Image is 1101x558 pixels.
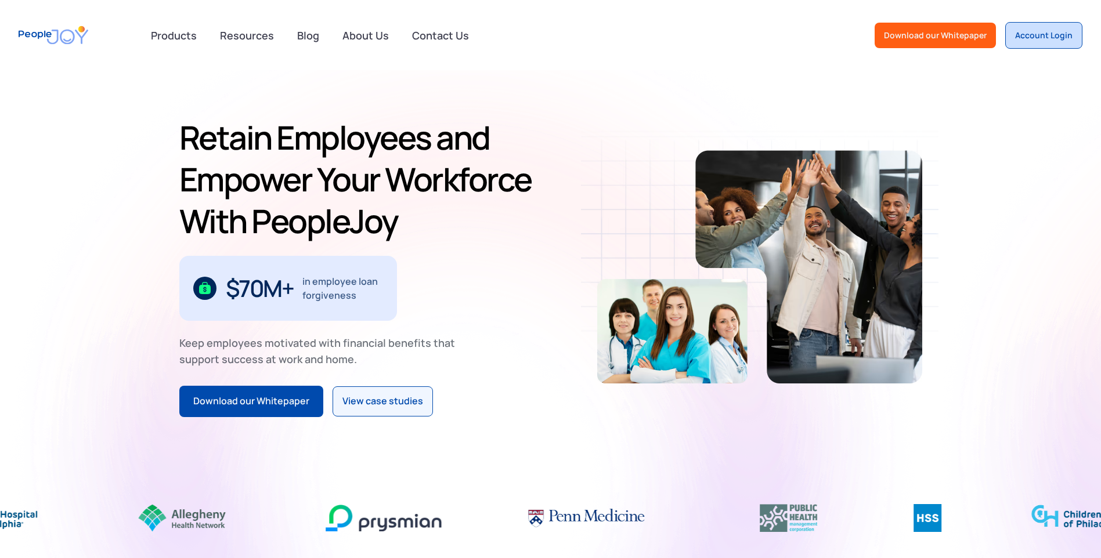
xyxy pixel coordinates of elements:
[335,23,396,48] a: About Us
[144,24,204,47] div: Products
[193,394,309,409] div: Download our Whitepaper
[213,23,281,48] a: Resources
[695,150,922,383] img: Retain-Employees-PeopleJoy
[179,386,323,417] a: Download our Whitepaper
[597,279,748,383] img: Retain-Employees-PeopleJoy
[333,386,433,416] a: View case studies
[884,30,987,41] div: Download our Whitepaper
[179,117,546,242] h1: Retain Employees and Empower Your Workforce With PeopleJoy
[875,23,996,48] a: Download our Whitepaper
[226,279,294,298] div: $70M+
[302,274,383,302] div: in employee loan forgiveness
[19,19,88,52] a: home
[1005,22,1082,49] a: Account Login
[179,335,465,367] div: Keep employees motivated with financial benefits that support success at work and home.
[290,23,326,48] a: Blog
[1015,30,1073,41] div: Account Login
[342,394,423,409] div: View case studies
[405,23,476,48] a: Contact Us
[179,256,397,321] div: 1 / 3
